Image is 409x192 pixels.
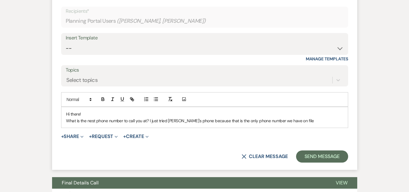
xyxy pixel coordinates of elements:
div: Select topics [66,76,98,84]
button: Create [123,134,148,139]
button: Share [61,134,84,139]
button: Clear message [242,154,288,159]
span: + [123,134,126,139]
div: Insert Template [66,34,344,42]
button: View [326,177,357,189]
button: Send Message [296,150,348,163]
label: Topics [66,66,344,75]
span: + [61,134,64,139]
span: Final Details Call [62,180,99,186]
p: Hi there! [66,111,343,117]
span: ( [PERSON_NAME], [PERSON_NAME] ) [117,17,206,25]
div: Planning Portal Users [66,15,344,27]
button: Request [89,134,118,139]
p: Recipients* [66,7,344,15]
p: What is the nest phone number to call you at? I just tried [PERSON_NAME]'s phone because that is ... [66,117,343,124]
span: + [89,134,92,139]
button: Final Details Call [52,177,326,189]
span: View [336,180,348,186]
a: Manage Templates [306,56,348,62]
